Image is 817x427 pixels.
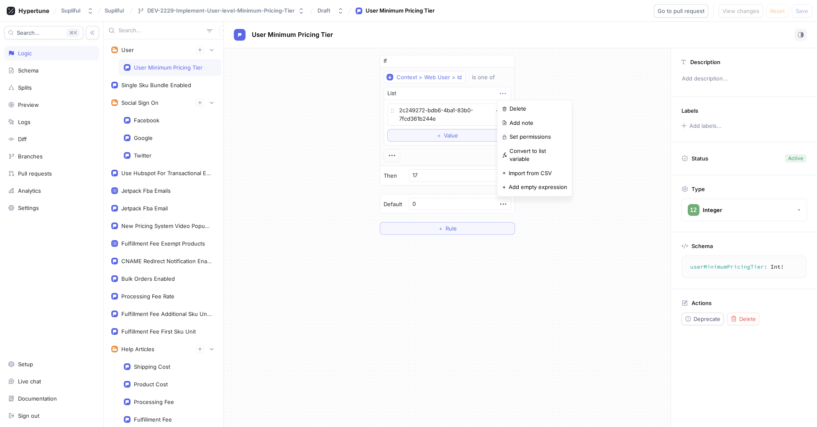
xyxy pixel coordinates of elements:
p: Add note [510,119,533,127]
p: Delete [510,105,526,113]
p: Add empty expression [509,183,567,192]
p: Convert to list variable [510,147,567,163]
p: Import from CSV [509,169,552,178]
p: Set permissions [510,133,551,141]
